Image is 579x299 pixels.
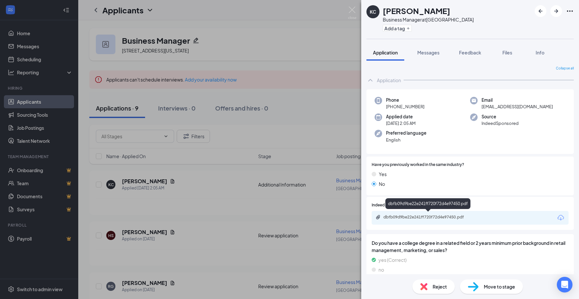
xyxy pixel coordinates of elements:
[372,162,464,168] span: Have you previously worked in the same industry?
[482,113,519,120] span: Source
[383,215,475,220] div: dbfb09d9be22e241ff720f72d4e97450.pdf
[372,239,569,254] span: Do you have a college degree in a related field or 2 years minimum prior background in retail man...
[482,103,553,110] span: [EMAIL_ADDRESS][DOMAIN_NAME]
[386,130,426,136] span: Preferred language
[536,50,544,55] span: Info
[366,76,374,84] svg: ChevronUp
[370,8,376,15] div: KC
[377,77,401,83] div: Application
[373,50,398,55] span: Application
[482,120,519,127] span: IndeedSponsored
[552,7,560,15] svg: ArrowRight
[535,5,546,17] button: ArrowLeftNew
[383,5,450,16] h1: [PERSON_NAME]
[556,66,574,71] span: Collapse all
[383,25,412,32] button: PlusAdd a tag
[386,137,426,143] span: English
[406,26,410,30] svg: Plus
[376,215,481,221] a: Paperclipdbfb09d9be22e241ff720f72d4e97450.pdf
[386,97,424,103] span: Phone
[385,198,470,209] div: dbfb09d9be22e241ff720f72d4e97450.pdf
[537,7,544,15] svg: ArrowLeftNew
[417,50,439,55] span: Messages
[372,202,400,208] span: Indeed Resume
[566,7,574,15] svg: Ellipses
[379,256,407,263] span: yes (Correct)
[376,215,381,220] svg: Paperclip
[433,283,447,290] span: Reject
[386,103,424,110] span: [PHONE_NUMBER]
[482,97,553,103] span: Email
[550,5,562,17] button: ArrowRight
[383,16,474,23] div: Business Manager at [GEOGRAPHIC_DATA]
[386,113,416,120] span: Applied date
[557,214,565,222] svg: Download
[459,50,481,55] span: Feedback
[379,266,384,273] span: no
[386,120,416,127] span: [DATE] 2:05 AM
[557,277,572,292] div: Open Intercom Messenger
[379,171,387,178] span: Yes
[484,283,515,290] span: Move to stage
[379,180,385,187] span: No
[502,50,512,55] span: Files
